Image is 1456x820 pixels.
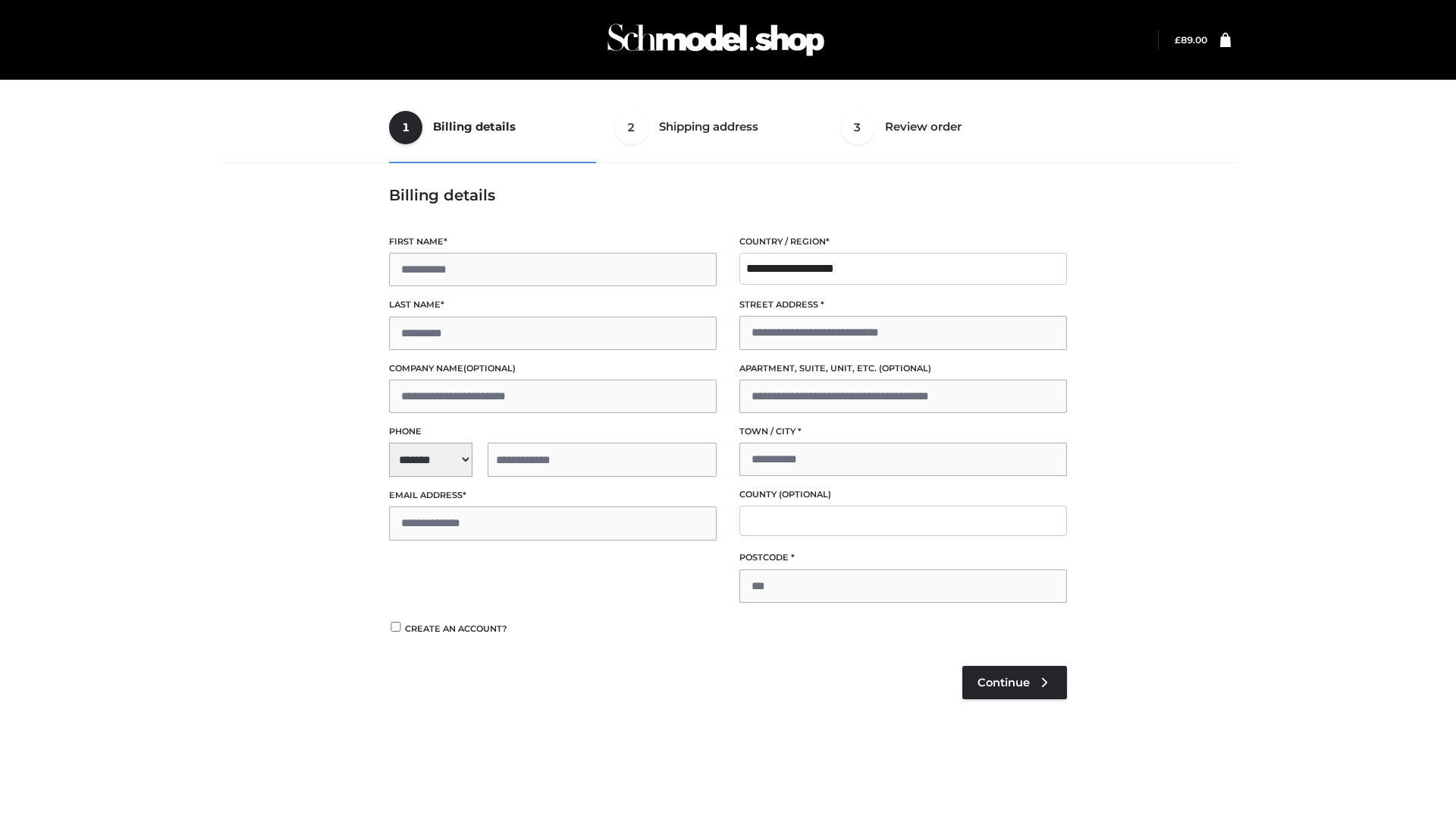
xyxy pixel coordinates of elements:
[389,424,717,439] label: Phone
[389,622,403,632] input: Create an account?
[1175,34,1181,46] span: £
[739,298,1067,312] label: Street address
[389,186,1067,204] h3: Billing details
[739,235,1067,249] label: Country / Region
[389,298,717,312] label: Last name
[739,550,1067,565] label: Postcode
[977,676,1030,689] span: Continue
[1175,34,1207,46] a: £89.00
[739,361,1067,376] label: Apartment, suite, unit, etc.
[389,235,717,249] label: First name
[1175,34,1207,46] bdi: 89.00
[405,623,507,634] span: Create an account?
[739,487,1067,502] label: County
[739,424,1067,439] label: Town / City
[463,363,516,374] span: (optional)
[779,489,831,500] span: (optional)
[879,363,931,374] span: (optional)
[389,361,717,376] label: Company name
[962,666,1067,699] a: Continue
[602,10,830,70] img: Schmodel Admin 964
[389,488,717,503] label: Email address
